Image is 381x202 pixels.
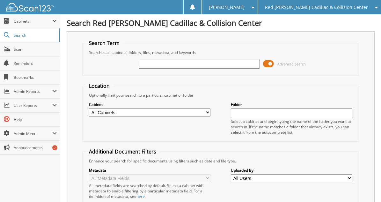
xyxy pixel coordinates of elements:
span: Announcements [14,145,57,150]
span: Red [PERSON_NAME] Cadillac & Collision Center [265,5,368,9]
legend: Additional Document Filters [86,148,159,155]
label: Cabinet [89,102,210,107]
span: Reminders [14,61,57,66]
div: 7 [52,145,57,150]
div: Enhance your search for specific documents using filters such as date and file type. [86,158,355,164]
legend: Search Term [86,40,123,47]
a: here [136,194,145,199]
span: Admin Menu [14,131,52,136]
legend: Location [86,82,113,89]
span: Scan [14,47,57,52]
div: Searches all cabinets, folders, files, metadata, and keywords [86,50,355,55]
span: [PERSON_NAME] [209,5,245,9]
span: Search [14,33,56,38]
span: Cabinets [14,19,52,24]
h1: Search Red [PERSON_NAME] Cadillac & Collision Center [67,18,375,28]
label: Folder [231,102,352,107]
span: Admin Reports [14,89,52,94]
div: All metadata fields are searched by default. Select a cabinet with metadata to enable filtering b... [89,183,210,199]
img: scan123-logo-white.svg [6,3,54,11]
label: Uploaded By [231,168,352,173]
div: Optionally limit your search to a particular cabinet or folder [86,93,355,98]
span: Bookmarks [14,75,57,80]
div: Select a cabinet and begin typing the name of the folder you want to search in. If the name match... [231,119,352,135]
label: Metadata [89,168,210,173]
span: User Reports [14,103,52,108]
span: Advanced Search [277,62,306,66]
span: Help [14,117,57,122]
